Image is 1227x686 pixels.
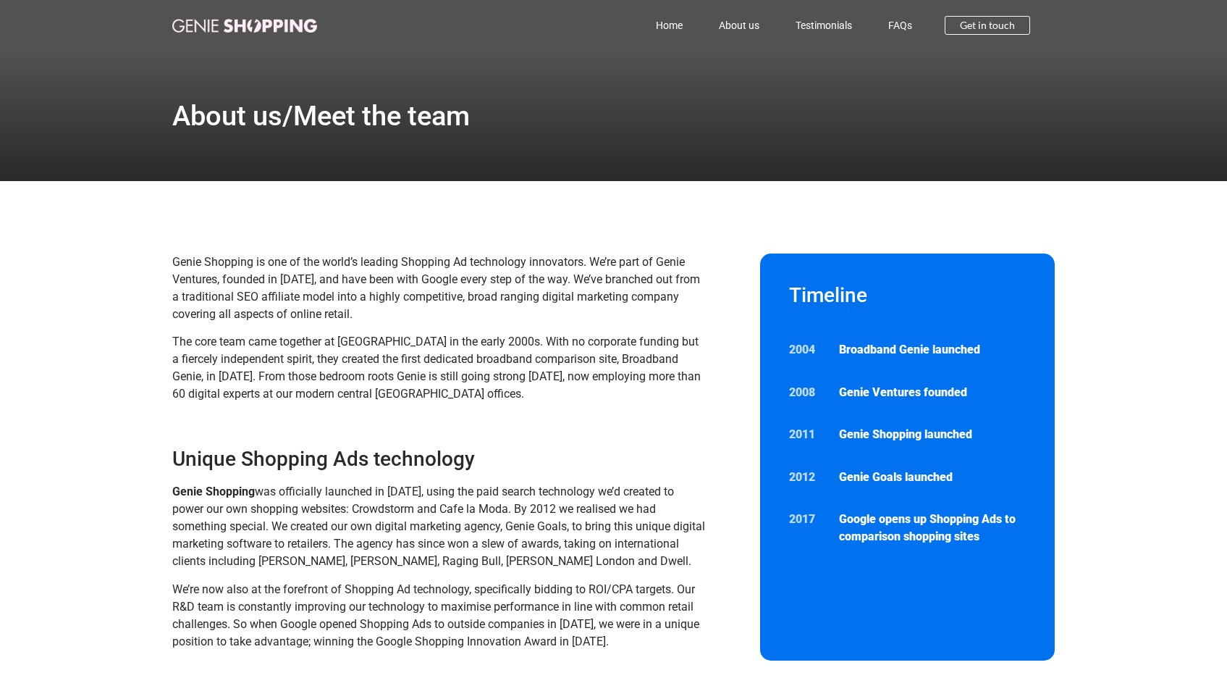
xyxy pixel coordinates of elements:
p: Genie Shopping launched [839,426,1026,443]
span: Get in touch [960,20,1015,30]
p: Genie Ventures founded [839,384,1026,401]
p: 2011 [789,426,825,443]
p: 2004 [789,341,825,359]
a: Get in touch [945,16,1030,35]
strong: Genie Shopping [172,485,255,498]
p: 2008 [789,384,825,401]
img: genie-shopping-logo [172,19,317,33]
h1: About us/Meet the team [172,102,470,130]
nav: Menu [381,9,931,42]
p: Google opens up Shopping Ads to comparison shopping sites [839,511,1026,545]
span: Genie Shopping is one of the world’s leading Shopping Ad technology innovators. We’re part of Gen... [172,255,700,321]
span: The core team came together at [GEOGRAPHIC_DATA] in the early 2000s. With no corporate funding bu... [172,335,701,401]
a: Testimonials [777,9,870,42]
span: We’re now also at the forefront of Shopping Ad technology, specifically bidding to ROI/CPA target... [172,582,699,648]
a: FAQs [870,9,930,42]
a: About us [701,9,777,42]
p: 2012 [789,469,825,486]
a: Home [638,9,701,42]
h3: Unique Shopping Ads technology [172,446,707,472]
p: Broadband Genie launched [839,341,1026,359]
p: 2017 [789,511,825,528]
span: was officially launched in [DATE], using the paid search technology we’d created to power our own... [172,485,705,568]
h2: Timeline [789,283,1026,309]
p: Genie Goals launched [839,469,1026,486]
